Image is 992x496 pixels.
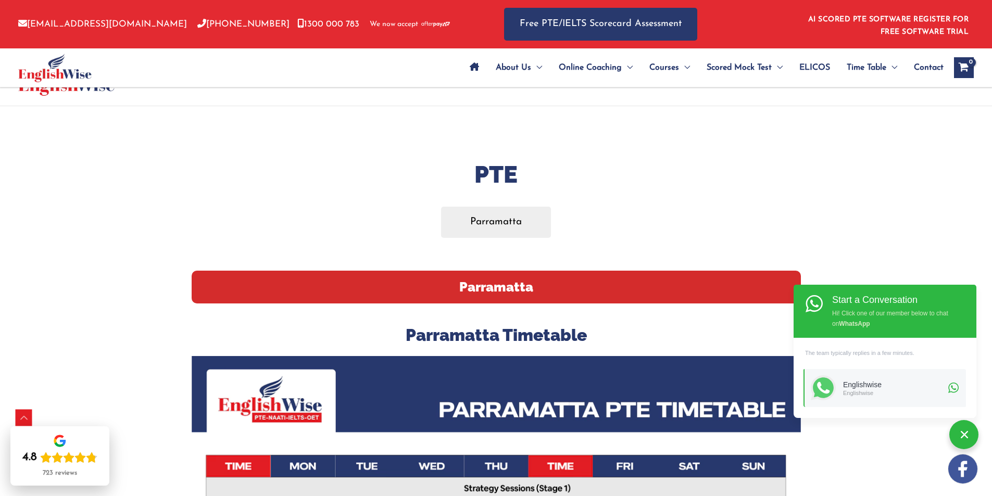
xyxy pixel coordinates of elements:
strong: WhatsApp [839,320,870,327]
a: Parramatta [441,207,551,237]
span: We now accept [370,19,418,30]
a: Online CoachingMenu Toggle [550,49,641,86]
span: Menu Toggle [679,49,690,86]
span: Online Coaching [559,49,622,86]
a: Free PTE/IELTS Scorecard Assessment [504,8,697,41]
a: 1300 000 783 [297,20,359,29]
a: Contact [906,49,944,86]
span: About Us [496,49,531,86]
div: Englishwise [843,389,945,396]
div: Englishwise [843,380,945,389]
div: 4.8 [22,450,37,465]
a: [PHONE_NUMBER] [197,20,290,29]
span: Scored Mock Test [707,49,772,86]
div: Rating: 4.8 out of 5 [22,450,97,465]
h2: Parramatta [192,271,801,303]
img: cropped-ew-logo [18,54,92,82]
span: ELICOS [799,49,830,86]
span: Time Table [847,49,886,86]
span: Menu Toggle [886,49,897,86]
a: AI SCORED PTE SOFTWARE REGISTER FOR FREE SOFTWARE TRIAL [808,16,969,36]
h1: PTE [192,158,801,191]
a: ELICOS [791,49,838,86]
nav: Site Navigation: Main Menu [461,49,944,86]
img: Afterpay-Logo [421,21,450,27]
span: Menu Toggle [531,49,542,86]
div: The team typically replies in a few minutes. [803,345,966,362]
aside: Header Widget 1 [802,7,974,41]
div: Start a Conversation [832,292,954,306]
span: Menu Toggle [772,49,783,86]
span: Courses [649,49,679,86]
a: About UsMenu Toggle [487,49,550,86]
div: 723 reviews [43,469,77,477]
h3: Parramatta Timetable [192,324,801,346]
img: white-facebook.png [948,454,977,484]
span: Menu Toggle [622,49,633,86]
div: Hi! Click one of our member below to chat on [832,306,954,329]
span: Contact [914,49,944,86]
a: View Shopping Cart, empty [954,57,974,78]
a: EnglishwiseEnglishwise [803,369,966,407]
a: CoursesMenu Toggle [641,49,698,86]
a: Time TableMenu Toggle [838,49,906,86]
a: Scored Mock TestMenu Toggle [698,49,791,86]
a: [EMAIL_ADDRESS][DOMAIN_NAME] [18,20,187,29]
